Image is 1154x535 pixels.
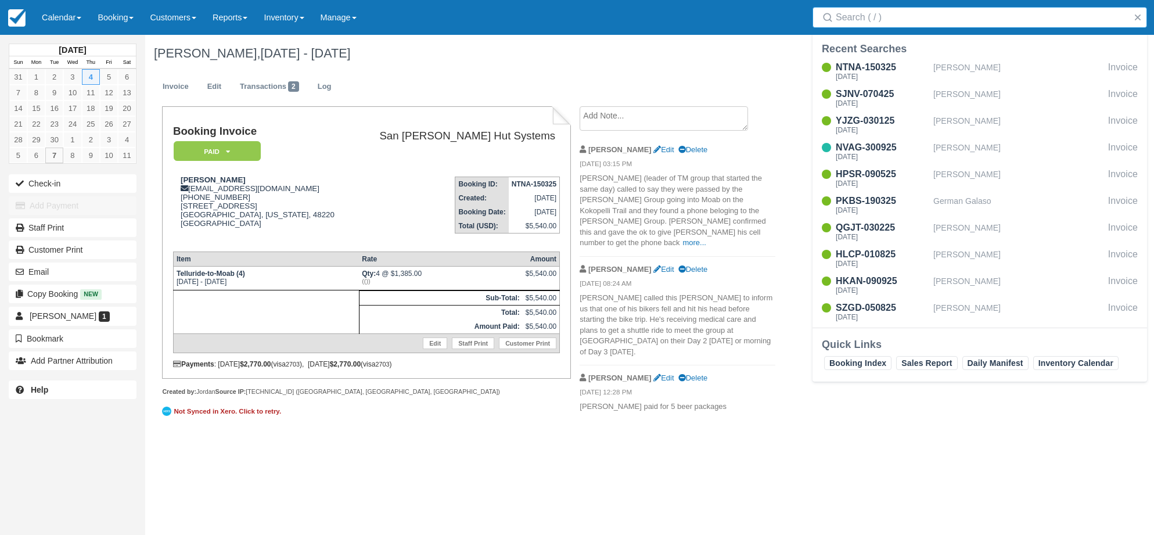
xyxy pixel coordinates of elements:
a: more... [682,238,706,247]
a: 3 [100,132,118,148]
a: Customer Print [9,240,136,259]
div: SZGD-050825 [836,301,929,315]
a: SZGD-050825[DATE][PERSON_NAME]Invoice [813,301,1147,323]
a: 8 [63,148,81,163]
small: 2703 [286,361,300,368]
td: $5,540.00 [523,305,560,319]
a: 2 [45,69,63,85]
th: Item [173,252,359,266]
a: 17 [63,100,81,116]
a: Inventory Calendar [1033,356,1119,370]
a: Sales Report [896,356,957,370]
a: Delete [678,265,707,274]
td: $5,540.00 [523,319,560,334]
a: 28 [9,132,27,148]
strong: [PERSON_NAME] [181,175,246,184]
a: Customer Print [499,337,556,349]
a: 20 [118,100,136,116]
div: [PERSON_NAME] [933,167,1103,189]
div: [DATE] [836,180,929,187]
h1: Booking Invoice [173,125,353,138]
div: Invoice [1108,247,1138,270]
a: 13 [118,85,136,100]
div: [DATE] [836,234,929,240]
a: HPSR-090525[DATE][PERSON_NAME]Invoice [813,167,1147,189]
td: 4 @ $1,385.00 [359,266,522,290]
div: Invoice [1108,87,1138,109]
a: 23 [45,116,63,132]
input: Search ( / ) [836,7,1128,28]
th: Rate [359,252,522,266]
a: Booking Index [824,356,891,370]
strong: NTNA-150325 [512,180,556,188]
div: Invoice [1108,141,1138,163]
div: SJNV-070425 [836,87,929,101]
div: [DATE] [836,314,929,321]
strong: Payments [173,360,214,368]
a: 3 [63,69,81,85]
a: 4 [82,69,100,85]
div: [DATE] [836,73,929,80]
a: 10 [63,85,81,100]
a: 16 [45,100,63,116]
a: Help [9,380,136,399]
div: [DATE] [836,207,929,214]
a: Daily Manifest [962,356,1029,370]
a: 11 [82,85,100,100]
small: 2703 [375,361,389,368]
button: Bookmark [9,329,136,348]
div: [DATE] [836,100,929,107]
a: NVAG-300925[DATE][PERSON_NAME]Invoice [813,141,1147,163]
div: [DATE] [836,127,929,134]
a: Not Synced in Xero. Click to retry. [162,405,284,418]
div: QGJT-030225 [836,221,929,235]
a: QGJT-030225[DATE][PERSON_NAME]Invoice [813,221,1147,243]
button: Add Payment [9,196,136,215]
div: Invoice [1108,301,1138,323]
div: $5,540.00 [526,270,556,287]
th: Sat [118,56,136,69]
a: 9 [82,148,100,163]
th: Fri [100,56,118,69]
a: 10 [100,148,118,163]
a: Edit [653,145,674,154]
button: Email [9,263,136,281]
div: PKBS-190325 [836,194,929,208]
th: Amount [523,252,560,266]
a: 14 [9,100,27,116]
a: 30 [45,132,63,148]
a: 1 [27,69,45,85]
h2: San [PERSON_NAME] Hut Systems [358,130,555,142]
div: [PERSON_NAME] [933,114,1103,136]
a: 27 [118,116,136,132]
td: [DATE] [509,191,560,205]
a: Delete [678,145,707,154]
a: YJZG-030125[DATE][PERSON_NAME]Invoice [813,114,1147,136]
a: Paid [173,141,257,162]
span: 2 [288,81,299,92]
strong: $2,770.00 [240,360,271,368]
a: Delete [678,374,707,382]
th: Tue [45,56,63,69]
th: Amount Paid: [359,319,522,334]
td: $5,540.00 [523,290,560,305]
a: 22 [27,116,45,132]
div: Invoice [1108,194,1138,216]
span: New [80,289,102,299]
a: HLCP-010825[DATE][PERSON_NAME]Invoice [813,247,1147,270]
strong: Qty [362,270,376,278]
td: $5,540.00 [509,219,560,234]
a: 24 [63,116,81,132]
a: Staff Print [452,337,494,349]
div: [DATE] [836,287,929,294]
div: HLCP-010825 [836,247,929,261]
a: SJNV-070425[DATE][PERSON_NAME]Invoice [813,87,1147,109]
a: Edit [199,76,230,98]
td: [DATE] [509,205,560,219]
th: Wed [63,56,81,69]
a: 25 [82,116,100,132]
strong: [DATE] [59,45,86,55]
button: Add Partner Attribution [9,351,136,370]
th: Booking ID: [455,177,509,192]
strong: $2,770.00 [330,360,361,368]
